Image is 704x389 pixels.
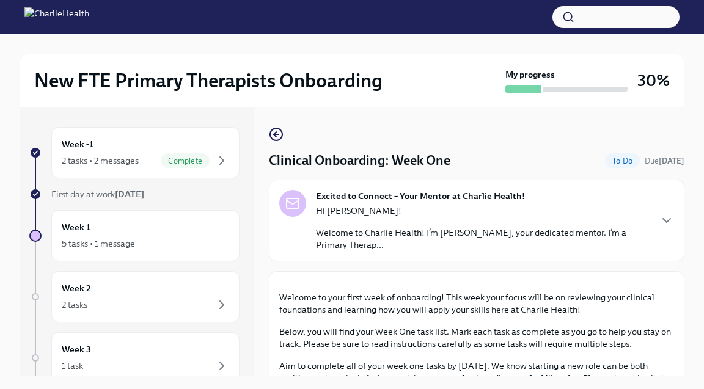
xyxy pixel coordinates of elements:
[62,299,87,311] div: 2 tasks
[62,343,91,356] h6: Week 3
[659,156,684,165] strong: [DATE]
[29,210,240,261] a: Week 15 tasks • 1 message
[269,151,450,170] h4: Clinical Onboarding: Week One
[316,190,525,202] strong: Excited to Connect – Your Mentor at Charlie Health!
[645,155,684,167] span: October 12th, 2025 10:00
[51,189,144,200] span: First day at work
[279,325,674,350] p: Below, you will find your Week One task list. Mark each task as complete as you go to help you st...
[62,238,135,250] div: 5 tasks • 1 message
[316,227,650,251] p: Welcome to Charlie Health! I’m [PERSON_NAME], your dedicated mentor. I’m a Primary Therap...
[316,205,650,217] p: Hi [PERSON_NAME]!
[637,70,670,92] h3: 30%
[29,332,240,384] a: Week 31 task
[645,156,684,165] span: Due
[62,282,91,295] h6: Week 2
[279,291,674,316] p: Welcome to your first week of onboarding! This week your focus will be on reviewing your clinical...
[29,127,240,178] a: Week -12 tasks • 2 messagesComplete
[62,360,83,372] div: 1 task
[24,7,89,27] img: CharlieHealth
[29,271,240,322] a: Week 22 tasks
[34,68,383,93] h2: New FTE Primary Therapists Onboarding
[605,156,640,165] span: To Do
[62,220,90,234] h6: Week 1
[62,137,94,151] h6: Week -1
[505,68,555,81] strong: My progress
[62,155,139,167] div: 2 tasks • 2 messages
[29,188,240,200] a: First day at work[DATE]
[115,189,144,200] strong: [DATE]
[161,156,210,165] span: Complete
